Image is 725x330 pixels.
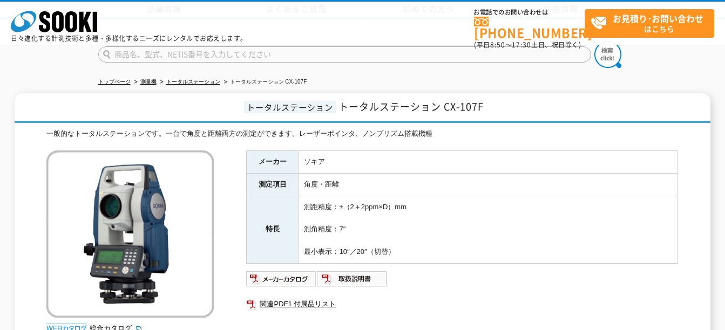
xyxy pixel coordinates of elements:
[246,297,678,311] a: 関連PDF1 付属品リスト
[474,9,585,16] span: お電話でのお問い合わせは
[299,173,678,196] td: 角度・距離
[299,196,678,263] td: 測距精度：±（2＋2ppm×D）mm 測角精度：7″ 最小表示：10″／20″（切替）
[46,150,214,318] img: トータルステーション CX-107F
[247,151,299,174] th: メーカー
[474,40,581,50] span: (平日 ～ 土日、祝日除く)
[98,79,131,85] a: トップページ
[247,196,299,263] th: 特長
[140,79,157,85] a: 測量機
[591,10,714,37] span: はこちら
[338,99,484,114] span: トータルステーション CX-107F
[46,128,678,140] div: 一般的なトータルステーションです。一台で角度と距離両方の測定ができます。レーザーポインタ、ノンプリズム搭載機種
[244,101,336,113] span: トータルステーション
[246,277,317,285] a: メーカーカタログ
[613,12,703,25] strong: お見積り･お問い合わせ
[166,79,220,85] a: トータルステーション
[512,40,531,50] span: 17:30
[317,270,388,287] img: 取扱説明書
[98,46,591,63] input: 商品名、型式、NETIS番号を入力してください
[247,173,299,196] th: 測定項目
[585,9,714,38] a: お見積り･お問い合わせはこちら
[222,77,307,88] li: トータルステーション CX-107F
[246,270,317,287] img: メーカーカタログ
[11,35,247,42] p: 日々進化する計測技術と多種・多様化するニーズにレンタルでお応えします。
[317,277,388,285] a: 取扱説明書
[299,151,678,174] td: ソキア
[594,41,621,68] img: btn_search.png
[474,17,585,39] a: [PHONE_NUMBER]
[490,40,505,50] span: 8:50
